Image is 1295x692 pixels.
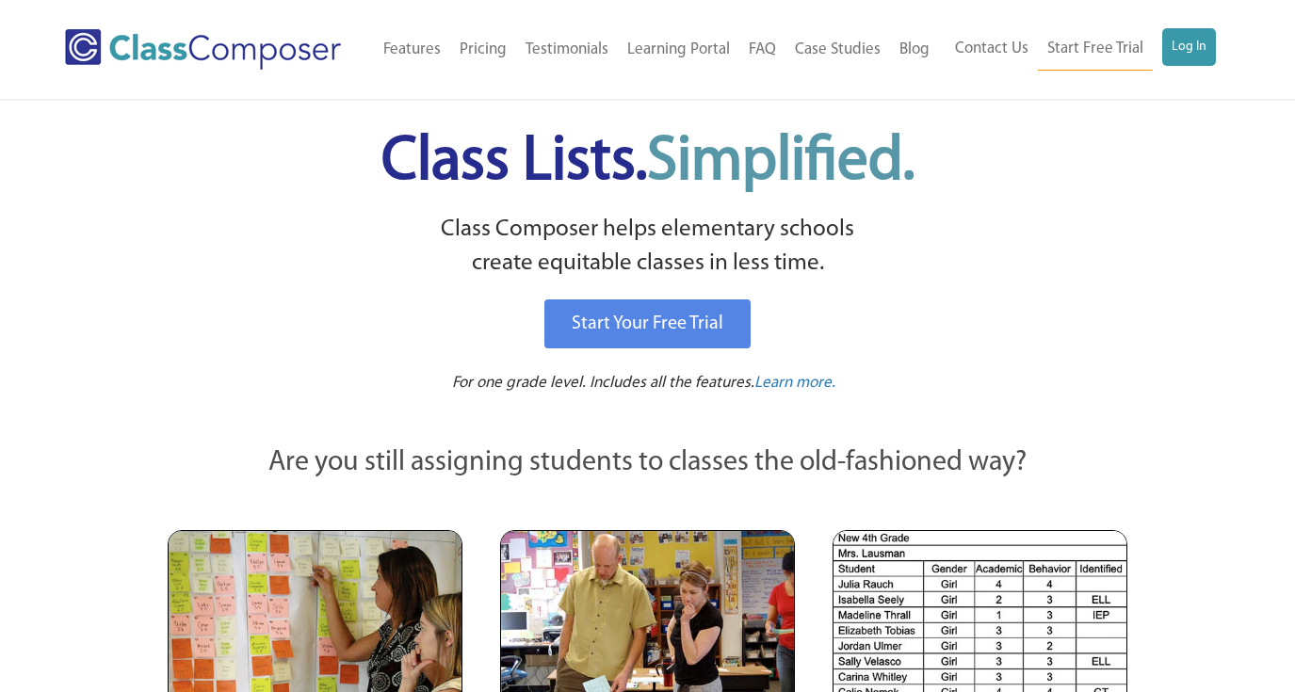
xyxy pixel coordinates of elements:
span: For one grade level. Includes all the features. [452,375,754,391]
a: FAQ [739,29,785,71]
a: Features [374,29,450,71]
a: Start Free Trial [1038,28,1153,71]
a: Blog [890,29,939,71]
span: Class Lists. [381,132,915,193]
a: Log In [1162,28,1216,66]
a: Testimonials [516,29,618,71]
span: Learn more. [754,375,835,391]
a: Pricing [450,29,516,71]
p: Class Composer helps elementary schools create equitable classes in less time. [165,213,1131,282]
nav: Header Menu [939,28,1216,71]
p: Are you still assigning students to classes the old-fashioned way? [168,443,1128,484]
span: Start Your Free Trial [572,314,723,333]
a: Learn more. [754,372,835,395]
img: Class Composer [65,29,341,70]
a: Start Your Free Trial [544,299,751,348]
span: Simplified. [647,132,915,193]
nav: Header Menu [370,29,939,71]
a: Learning Portal [618,29,739,71]
a: Case Studies [785,29,890,71]
a: Contact Us [946,28,1038,70]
